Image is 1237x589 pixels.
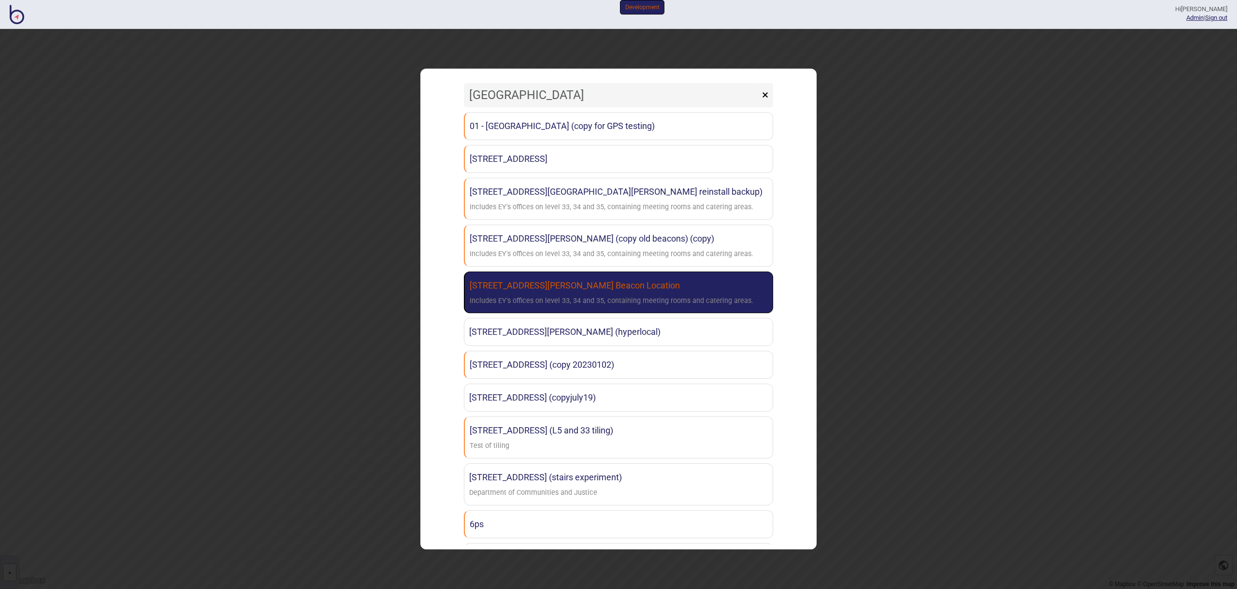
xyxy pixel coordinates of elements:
div: Includes EY's offices on level 33, 34 and 35, containing meeting rooms and catering areas. [470,294,753,308]
a: Admin [1186,14,1204,21]
a: [STREET_ADDRESS][PERSON_NAME] Beacon LocationIncludes EY's offices on level 33, 34 and 35, contai... [464,272,773,314]
a: [STREET_ADDRESS][GEOGRAPHIC_DATA][PERSON_NAME] reinstall backup)Includes EY's offices on level 33... [464,178,773,220]
a: [STREET_ADDRESS] (copy 20230102) [464,351,773,379]
a: [STREET_ADDRESS] [464,145,773,173]
a: [STREET_ADDRESS] (L5 and 33 tiling)Test of tiling [464,417,773,459]
a: [STREET_ADDRESS] (stairs experiment)Department of Communities and Justice [464,463,773,505]
a: 6ps [464,510,773,538]
a: [STREET_ADDRESS] (The Glasshouse) (Hyperlocal) [464,543,773,571]
button: × [757,83,773,107]
a: [STREET_ADDRESS][PERSON_NAME] (hyperlocal) [464,318,773,346]
button: Sign out [1205,14,1227,21]
div: Hi [PERSON_NAME] [1175,5,1227,14]
div: Includes EY's offices on level 33, 34 and 35, containing meeting rooms and catering areas. [470,247,753,261]
input: Search locations by tag + name [464,83,760,107]
a: [STREET_ADDRESS][PERSON_NAME] (copy old beacons) (copy)Includes EY's offices on level 33, 34 and ... [464,225,773,267]
img: BindiMaps CMS [10,5,24,24]
span: | [1186,14,1205,21]
div: Includes EY's offices on level 33, 34 and 35, containing meeting rooms and catering areas. [470,201,753,215]
a: [STREET_ADDRESS] (copyjuly19) [464,384,773,412]
div: Department of Communities and Justice [469,486,597,500]
div: Test of tiling [470,439,509,453]
a: 01 - [GEOGRAPHIC_DATA] (copy for GPS testing) [464,112,773,140]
